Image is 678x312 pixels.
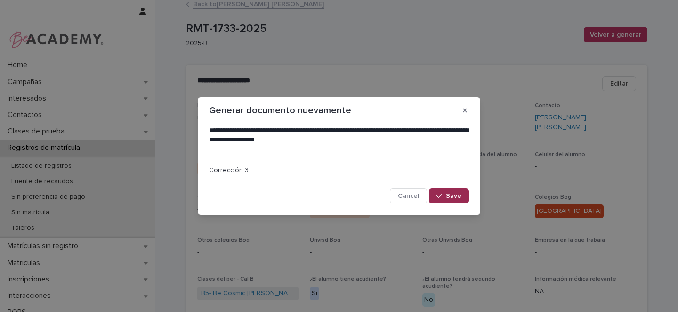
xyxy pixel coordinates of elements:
p: Corrección 3 [209,166,469,174]
span: Save [446,193,461,199]
p: Generar documento nuevamente [209,105,351,116]
button: Save [429,188,469,203]
span: Cancel [398,193,419,199]
button: Cancel [390,188,427,203]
